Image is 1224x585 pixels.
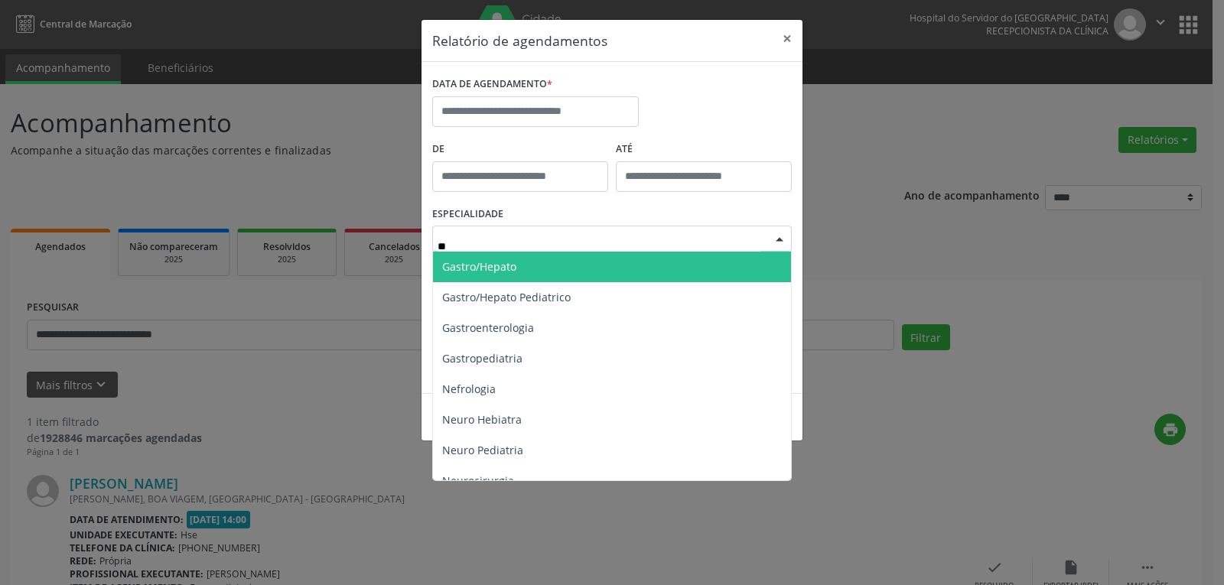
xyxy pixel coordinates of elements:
[432,73,552,96] label: DATA DE AGENDAMENTO
[432,31,607,50] h5: Relatório de agendamentos
[442,259,516,274] span: Gastro/Hepato
[432,138,608,161] label: De
[442,443,523,457] span: Neuro Pediatria
[616,138,792,161] label: ATÉ
[442,473,514,488] span: Neurocirurgia
[442,351,522,366] span: Gastropediatria
[442,412,522,427] span: Neuro Hebiatra
[432,203,503,226] label: ESPECIALIDADE
[442,290,571,304] span: Gastro/Hepato Pediatrico
[442,320,534,335] span: Gastroenterologia
[772,20,802,57] button: Close
[442,382,496,396] span: Nefrologia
